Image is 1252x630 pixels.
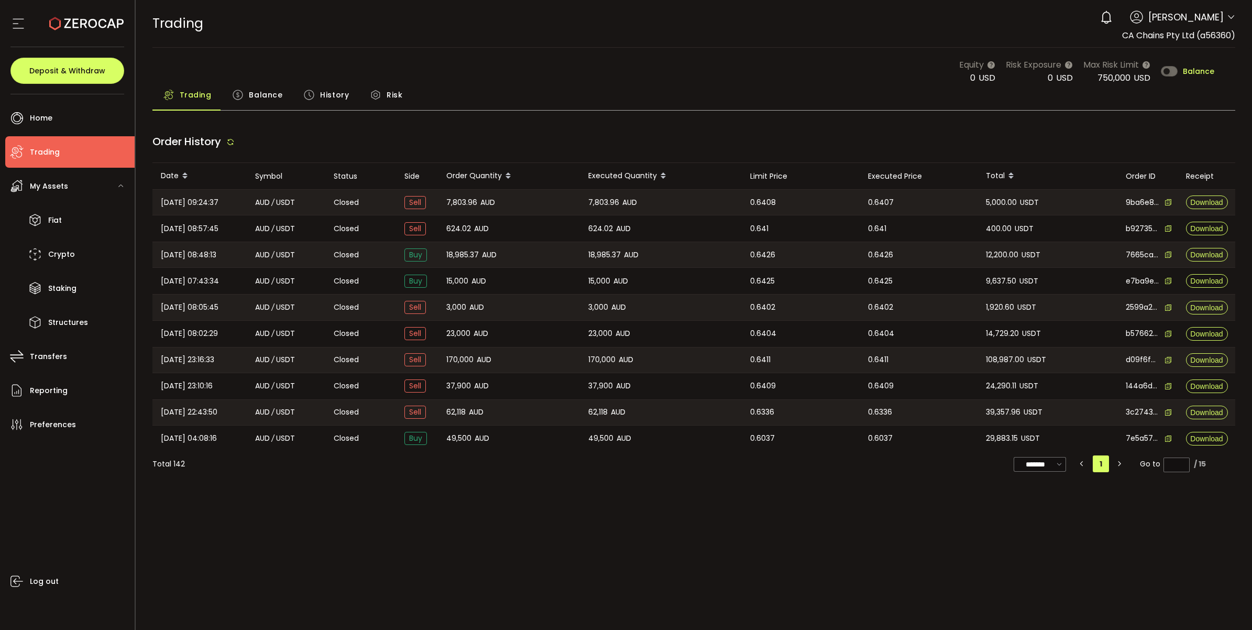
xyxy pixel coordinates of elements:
[30,574,59,589] span: Log out
[1183,68,1214,75] span: Balance
[334,276,359,287] span: Closed
[271,249,274,261] em: /
[404,222,426,235] span: Sell
[255,249,270,261] span: AUD
[1178,170,1235,182] div: Receipt
[1190,225,1223,232] span: Download
[480,197,495,209] span: AUD
[1126,197,1159,208] span: 9ba6e898-b757-436a-9a75-0c757ee03a1f
[30,417,76,432] span: Preferences
[1190,304,1223,311] span: Download
[868,380,894,392] span: 0.6409
[446,223,471,235] span: 624.02
[404,301,426,314] span: Sell
[446,432,471,444] span: 49,500
[334,223,359,234] span: Closed
[970,72,975,84] span: 0
[325,170,396,182] div: Status
[404,406,426,419] span: Sell
[750,223,768,235] span: 0.641
[619,354,633,366] span: AUD
[271,328,274,340] em: /
[1186,406,1228,419] button: Download
[1186,432,1228,446] button: Download
[1186,248,1228,262] button: Download
[750,197,776,209] span: 0.6408
[334,433,359,444] span: Closed
[271,301,274,313] em: /
[475,432,489,444] span: AUD
[616,380,631,392] span: AUD
[1083,58,1139,71] span: Max Risk Limit
[276,380,295,392] span: USDT
[334,328,359,339] span: Closed
[404,248,427,262] span: Buy
[152,167,247,185] div: Date
[616,328,630,340] span: AUD
[255,197,270,209] span: AUD
[986,301,1014,313] span: 1,920.60
[152,459,185,470] div: Total 142
[10,58,124,84] button: Deposit & Withdraw
[978,167,1117,185] div: Total
[588,301,608,313] span: 3,000
[271,406,274,418] em: /
[404,432,427,445] span: Buy
[255,275,270,287] span: AUD
[1122,29,1235,41] span: CA Chains Pty Ltd (a56360)
[320,84,349,105] span: History
[588,223,613,235] span: 624.02
[446,354,474,366] span: 170,000
[474,223,489,235] span: AUD
[255,354,270,366] span: AUD
[271,223,274,235] em: /
[387,84,402,105] span: Risk
[1126,407,1159,418] span: 3c27439a-446f-4a8b-ba23-19f8e456f2b1
[30,179,68,194] span: My Assets
[276,249,295,261] span: USDT
[616,223,631,235] span: AUD
[1097,72,1130,84] span: 750,000
[446,301,466,313] span: 3,000
[276,328,295,340] span: USDT
[750,406,774,418] span: 0.6336
[474,328,488,340] span: AUD
[617,432,631,444] span: AUD
[474,380,489,392] span: AUD
[588,432,613,444] span: 49,500
[30,111,52,126] span: Home
[161,275,219,287] span: [DATE] 07:43:34
[750,380,776,392] span: 0.6409
[255,432,270,444] span: AUD
[1126,223,1159,234] span: b9273550-9ec8-42ab-b440-debceb6bf362
[613,275,628,287] span: AUD
[276,406,295,418] span: USDT
[477,354,491,366] span: AUD
[868,275,893,287] span: 0.6425
[979,72,995,84] span: USD
[271,275,274,287] em: /
[161,301,218,313] span: [DATE] 08:05:45
[588,328,612,340] span: 23,000
[1186,301,1228,314] button: Download
[1148,10,1224,24] span: [PERSON_NAME]
[446,380,471,392] span: 37,900
[868,328,894,340] span: 0.6404
[255,223,270,235] span: AUD
[986,354,1024,366] span: 108,987.00
[161,432,217,444] span: [DATE] 04:08:16
[1186,222,1228,235] button: Download
[1022,249,1040,261] span: USDT
[471,275,486,287] span: AUD
[868,301,893,313] span: 0.6402
[1126,276,1159,287] span: e7ba9ec1-e47a-4a7e-b5f7-1174bd070550
[742,170,860,182] div: Limit Price
[446,249,479,261] span: 18,985.37
[986,380,1016,392] span: 24,290.11
[271,432,274,444] em: /
[30,349,67,364] span: Transfers
[249,84,282,105] span: Balance
[334,197,359,208] span: Closed
[30,383,68,398] span: Reporting
[1186,195,1228,209] button: Download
